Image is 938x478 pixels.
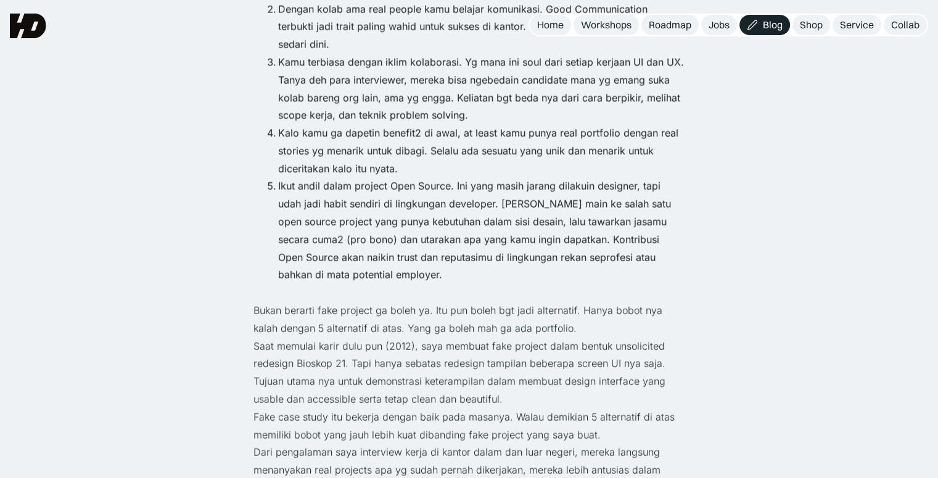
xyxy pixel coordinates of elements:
[739,15,790,35] a: Blog
[574,15,639,35] a: Workshops
[530,15,571,35] a: Home
[891,18,919,31] div: Collab
[763,18,783,31] div: Blog
[581,18,632,31] div: Workshops
[278,54,685,124] li: Kamu terbiasa dengan iklim kolaborasi. Yg mana ini soul dari setiap kerjaan UI dan UX. Tanya deh ...
[840,18,874,31] div: Service
[884,15,927,35] a: Collab
[800,18,823,31] div: Shop
[709,18,730,31] div: Jobs
[253,284,685,302] p: ‍
[701,15,737,35] a: Jobs
[253,302,685,338] p: Bukan berarti fake project ga boleh ya. Itu pun boleh bgt jadi alternatif. Hanya bobot nya kalah ...
[278,124,685,177] li: Kalo kamu ga dapetin benefit2 di awal, at least kamu punya real portfolio dengan real stories yg ...
[649,18,691,31] div: Roadmap
[253,408,685,444] p: Fake case study itu bekerja dengan baik pada masanya. Walau demikian 5 alternatif di atas memilik...
[792,15,830,35] a: Shop
[278,177,685,284] li: Ikut andil dalam project Open Source. Ini yang masih jarang dilakuin designer, tapi udah jadi hab...
[278,1,685,54] li: Dengan kolab ama real people kamu belajar komunikasi. Good Communication terbukti jadi trait pali...
[641,15,699,35] a: Roadmap
[253,338,685,408] p: Saat memulai karir dulu pun (2012), saya membuat fake project dalam bentuk unsolicited redesign B...
[537,18,564,31] div: Home
[833,15,881,35] a: Service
